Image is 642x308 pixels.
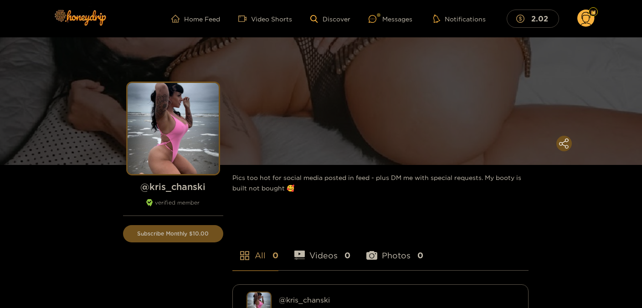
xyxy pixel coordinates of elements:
[171,15,220,23] a: Home Feed
[232,229,278,270] li: All
[507,10,559,27] button: 2.02
[417,250,423,261] span: 0
[239,250,250,261] span: appstore
[344,250,350,261] span: 0
[123,199,223,216] div: verified member
[123,181,223,192] h1: @ kris_chanski
[591,10,596,15] img: Fan Level
[272,250,278,261] span: 0
[238,15,292,23] a: Video Shorts
[530,14,550,23] mark: 2.02
[171,15,184,23] span: home
[431,14,488,23] button: Notifications
[310,15,350,23] a: Discover
[294,229,351,270] li: Videos
[232,165,529,200] div: Pics too hot for social media posted in feed - plus DM me with special requests. My booty is buil...
[369,14,412,24] div: Messages
[366,229,423,270] li: Photos
[238,15,251,23] span: video-camera
[123,225,223,242] button: Subscribe Monthly $10.00
[516,15,529,23] span: dollar
[279,296,514,304] div: @ kris_chanski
